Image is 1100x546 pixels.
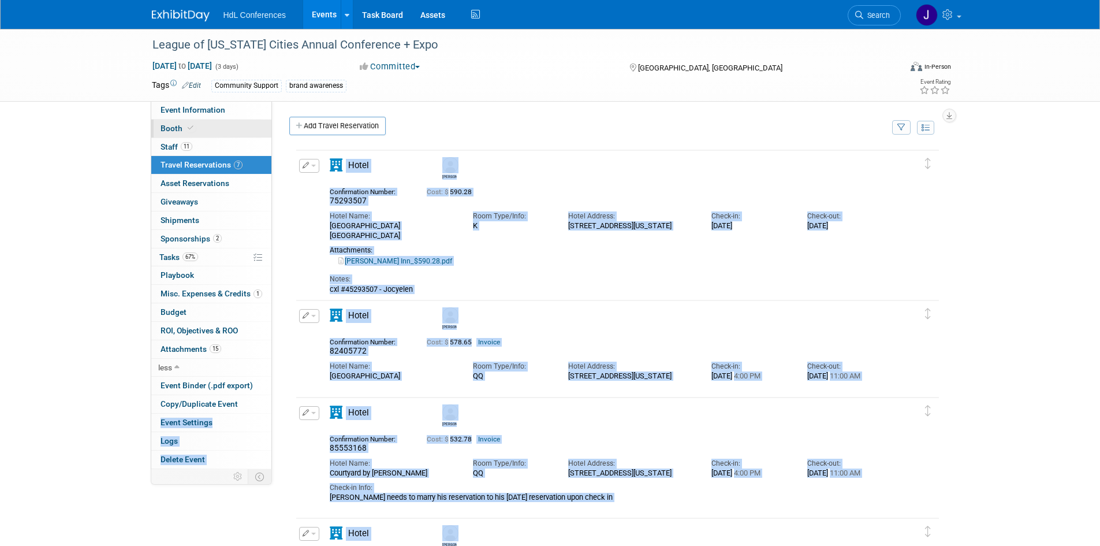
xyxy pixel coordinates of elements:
[211,80,282,92] div: Community Support
[330,469,456,478] div: Courtyard by [PERSON_NAME]
[427,188,450,196] span: Cost: $
[473,459,551,469] div: Room Type/Info:
[439,307,460,330] div: Bret Harmon
[151,322,271,340] a: ROI, Objectives & ROO
[427,338,450,346] span: Cost: $
[711,221,789,231] div: [DATE]
[833,60,952,77] div: Event Format
[161,197,198,206] span: Giveaways
[151,138,271,156] a: Staff11
[442,404,458,421] img: Alex Terrazas
[253,289,262,298] span: 1
[234,161,243,169] span: 7
[330,362,456,372] div: Hotel Name:
[442,157,458,173] img: Barry Foster
[568,362,694,372] div: Hotel Address:
[151,193,271,211] a: Giveaways
[442,307,458,324] img: Bret Harmon
[442,525,458,541] img: Alex Terrazas
[711,372,789,381] div: [DATE]
[151,377,271,395] a: Event Binder (.pdf export)
[427,435,450,443] span: Cost: $
[286,80,346,92] div: brand awareness
[711,469,789,478] div: [DATE]
[330,274,886,284] div: Notes:
[161,142,192,151] span: Staff
[863,11,890,20] span: Search
[807,221,885,231] div: [DATE]
[925,405,931,416] i: Click and drag to move item
[732,469,760,477] span: 4:00 PM
[925,158,931,169] i: Click and drag to move item
[181,142,192,151] span: 11
[151,285,271,303] a: Misc. Expenses & Credits1
[182,252,198,261] span: 67%
[807,459,885,469] div: Check-out:
[916,4,938,26] img: Johnny Nguyen
[427,338,476,346] span: 578.65
[330,159,342,172] i: Hotel
[348,407,369,418] span: Hotel
[161,399,238,408] span: Copy/Duplicate Event
[568,459,694,469] div: Hotel Address:
[161,216,199,225] span: Shipments
[427,435,476,443] span: 532.78
[161,289,262,298] span: Misc. Expenses & Credits
[348,528,369,538] span: Hotel
[911,62,922,71] img: Format-Inperson.png
[151,395,271,413] a: Copy/Duplicate Event
[161,179,229,188] span: Asset Reservations
[151,451,271,469] a: Delete Event
[248,469,271,484] td: Toggle Event Tabs
[807,211,885,221] div: Check-out:
[161,326,238,335] span: ROI, Objectives & ROO
[439,157,460,180] div: Barry Foster
[330,432,409,443] div: Confirmation Number:
[330,184,409,196] div: Confirmation Number:
[161,381,253,390] span: Event Binder (.pdf export)
[330,443,367,452] span: 85553168
[473,362,551,372] div: Room Type/Info:
[151,248,271,266] a: Tasks67%
[161,124,196,133] span: Booth
[473,372,551,381] div: QQ
[638,64,782,72] span: [GEOGRAPHIC_DATA], [GEOGRAPHIC_DATA]
[473,221,551,231] div: K
[228,469,248,484] td: Personalize Event Tab Strip
[478,338,500,346] a: Invoice
[442,421,457,427] div: Alex Terrazas
[330,493,886,502] div: [PERSON_NAME] needs to marry his reservation to his [DATE] reservation upon check in
[924,62,951,71] div: In-Person
[568,221,694,231] div: [STREET_ADDRESS][US_STATE]
[151,432,271,450] a: Logs
[568,211,694,221] div: Hotel Address:
[148,35,883,55] div: League of [US_STATE] Cities Annual Conference + Expo
[897,124,905,132] i: Filter by Traveler
[439,404,460,427] div: Alex Terrazas
[807,469,885,478] div: [DATE]
[330,346,367,355] span: 82405772
[711,459,789,469] div: Check-in:
[330,211,456,221] div: Hotel Name:
[473,211,551,221] div: Room Type/Info:
[151,120,271,138] a: Booth
[828,372,860,380] span: 11:00 AM
[807,372,885,381] div: [DATE]
[348,160,369,170] span: Hotel
[152,79,201,92] td: Tags
[151,156,271,174] a: Travel Reservations7
[330,335,409,346] div: Confirmation Number:
[151,211,271,229] a: Shipments
[732,372,760,380] span: 4:00 PM
[711,211,789,221] div: Check-in:
[356,61,424,73] button: Committed
[161,344,221,354] span: Attachments
[330,483,886,493] div: Check-in Info:
[330,285,886,294] div: cxl #45293507 - Jocyelen
[925,526,931,537] i: Click and drag to move item
[925,308,931,319] i: Click and drag to move item
[330,196,367,205] span: 75293507
[478,435,500,443] a: Invoice
[442,324,457,330] div: Bret Harmon
[161,160,243,169] span: Travel Reservations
